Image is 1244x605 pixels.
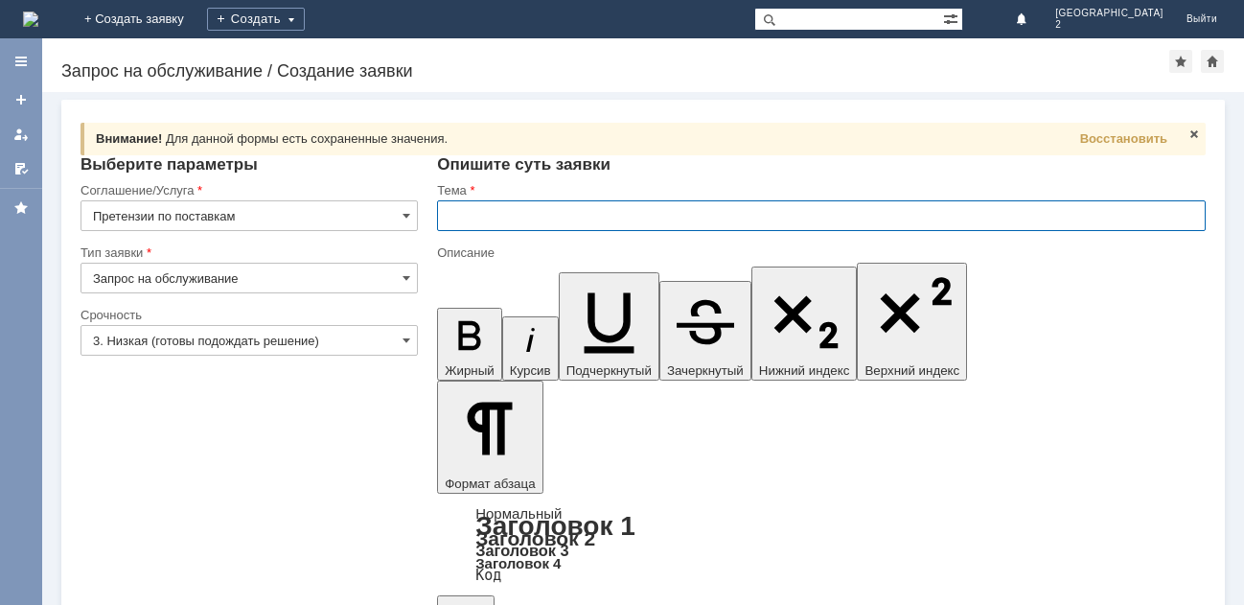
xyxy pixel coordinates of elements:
[6,84,36,115] a: Создать заявку
[667,363,744,378] span: Зачеркнутый
[96,131,162,146] span: Внимание!
[1055,8,1163,19] span: [GEOGRAPHIC_DATA]
[437,155,610,174] span: Опишите суть заявки
[437,507,1206,582] div: Формат абзаца
[166,131,448,146] span: Для данной формы есть сохраненные значения.
[864,363,959,378] span: Верхний индекс
[1055,19,1163,31] span: 2
[857,263,967,381] button: Верхний индекс
[81,246,414,259] div: Тип заявки
[81,309,414,321] div: Срочность
[23,12,38,27] img: logo
[445,363,495,378] span: Жирный
[1186,127,1202,142] span: Закрыть
[23,12,38,27] a: Перейти на домашнюю страницу
[475,505,562,522] a: Нормальный
[943,9,962,27] span: Расширенный поиск
[475,527,595,549] a: Заголовок 2
[61,61,1169,81] div: Запрос на обслуживание / Создание заявки
[207,8,305,31] div: Создать
[437,308,502,381] button: Жирный
[502,316,559,381] button: Курсив
[1080,131,1167,146] span: Восстановить
[1169,50,1192,73] div: Добавить в избранное
[475,511,635,541] a: Заголовок 1
[559,272,659,381] button: Подчеркнутый
[759,363,850,378] span: Нижний индекс
[437,184,1202,197] div: Тема
[1201,50,1224,73] div: Сделать домашней страницей
[475,542,568,559] a: Заголовок 3
[475,567,501,584] a: Код
[445,477,535,491] span: Формат абзаца
[751,267,858,381] button: Нижний индекс
[6,153,36,184] a: Мои согласования
[475,555,561,571] a: Заголовок 4
[510,363,551,378] span: Курсив
[659,281,751,381] button: Зачеркнутый
[437,246,1202,259] div: Описание
[437,381,542,494] button: Формат абзаца
[566,363,652,378] span: Подчеркнутый
[81,184,414,197] div: Соглашение/Услуга
[81,155,258,174] span: Выберите параметры
[6,119,36,150] a: Мои заявки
